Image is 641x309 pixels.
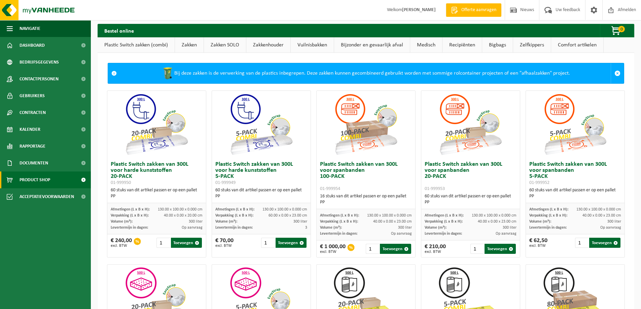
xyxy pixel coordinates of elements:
span: Verpakking (L x B x H): [320,220,358,224]
span: 0 [618,26,625,32]
span: excl. BTW [215,244,234,248]
div: € 210,00 [425,244,446,254]
div: € 70,00 [215,238,234,248]
span: Verpakking (L x B x H): [425,220,463,224]
span: Afmetingen (L x B x H): [425,214,464,218]
input: 1 [156,238,170,248]
span: Documenten [20,155,48,171]
span: Bedrijfsgegevens [20,54,59,71]
a: Recipiënten [442,37,482,53]
span: Afmetingen (L x B x H): [111,207,150,211]
span: 130.00 x 100.00 x 0.000 cm [472,214,517,218]
a: Sluit melding [611,63,624,83]
div: € 1 000,00 [320,244,346,254]
a: Zakken [175,37,204,53]
span: Volume (m³): [215,220,237,224]
span: Dashboard [20,37,45,54]
span: excl. BTW [320,250,346,254]
h3: Plastic Switch zakken van 300L voor spanbanden 5-PACK [529,161,621,186]
div: PP [425,199,517,205]
div: PP [215,193,307,199]
a: Plastic Switch zakken (combi) [98,37,175,53]
a: Medisch [410,37,442,53]
span: Levertermijn in dagen: [425,232,462,236]
input: 1 [261,238,275,248]
span: Afmetingen (L x B x H): [215,207,254,211]
div: 60 stuks van dit artikel passen er op een pallet [215,187,307,199]
span: Levertermijn in dagen: [529,226,567,230]
span: 3 [305,226,307,230]
div: PP [320,199,412,205]
span: 01-999949 [215,180,236,185]
div: 60 stuks van dit artikel passen er op een pallet [425,193,517,205]
span: excl. BTW [529,244,547,248]
span: 300 liter [293,220,307,224]
a: Offerte aanvragen [446,3,501,17]
span: 130.00 x 100.00 x 0.000 cm [576,207,621,211]
img: 01-999950 [123,91,190,158]
span: Kalender [20,121,40,138]
span: Levertermijn in dagen: [215,226,253,230]
span: 130.00 x 100.00 x 0.000 cm [367,214,412,218]
span: 40.00 x 0.00 x 23.00 cm [373,220,412,224]
button: Toevoegen [276,238,307,248]
span: Levertermijn in dagen: [320,232,357,236]
img: 01-999949 [227,91,295,158]
h3: Plastic Switch zakken van 300L voor spanbanden 20-PACK [425,161,517,192]
button: Toevoegen [171,238,202,248]
span: Levertermijn in dagen: [111,226,148,230]
strong: [PERSON_NAME] [402,7,436,12]
button: Toevoegen [380,244,411,254]
span: 300 liter [607,220,621,224]
span: Product Shop [20,171,50,188]
span: Op aanvraag [391,232,412,236]
span: Op aanvraag [496,232,517,236]
a: Zakken SOLO [204,37,246,53]
div: 16 stuks van dit artikel passen er op een pallet [320,193,412,205]
span: Verpakking (L x B x H): [529,214,567,218]
img: WB-0240-HPE-GN-50.png [161,67,174,80]
span: Verpakking (L x B x H): [111,214,149,218]
span: excl. BTW [111,244,132,248]
span: 300 liter [503,226,517,230]
span: Volume (m³): [425,226,447,230]
h3: Plastic Switch zakken van 300L voor harde kunststoffen 5-PACK [215,161,307,186]
span: Afmetingen (L x B x H): [320,214,359,218]
span: Volume (m³): [529,220,551,224]
span: Afmetingen (L x B x H): [529,207,568,211]
h3: Plastic Switch zakken van 300L voor harde kunststoffen 20-PACK [111,161,203,186]
h3: Plastic Switch zakken van 300L voor spanbanden 100-PACK [320,161,412,192]
span: 40.00 x 0.00 x 23.00 cm [478,220,517,224]
span: 300 liter [189,220,203,224]
a: Zelfkippers [513,37,551,53]
span: 130.00 x 100.00 x 0.000 cm [262,207,307,211]
div: Bij deze zakken is de verwerking van de plastics inbegrepen. Deze zakken kunnen gecombineerd gebr... [120,63,611,83]
button: 0 [600,24,634,37]
span: Offerte aanvragen [460,7,498,13]
img: 01-999953 [437,91,504,158]
span: 01-999950 [111,180,131,185]
span: Gebruikers [20,87,45,104]
span: Op aanvraag [182,226,203,230]
span: Acceptatievoorwaarden [20,188,74,205]
span: Verpakking (L x B x H): [215,214,253,218]
a: Comfort artikelen [551,37,603,53]
span: Volume (m³): [320,226,342,230]
span: Navigatie [20,20,40,37]
a: Vuilnisbakken [291,37,334,53]
span: 40.00 x 0.00 x 23.00 cm [582,214,621,218]
span: 130.00 x 100.00 x 0.000 cm [158,207,203,211]
img: 01-999952 [541,91,609,158]
button: Toevoegen [589,238,620,248]
span: 300 liter [398,226,412,230]
div: € 62,50 [529,238,547,248]
span: 01-999954 [320,186,340,191]
span: Contactpersonen [20,71,59,87]
button: Toevoegen [485,244,516,254]
div: PP [529,193,621,199]
div: PP [111,193,203,199]
span: 40.00 x 0.00 x 20.00 cm [164,214,203,218]
span: 01-999952 [529,180,549,185]
h2: Bestel online [98,24,141,37]
input: 1 [366,244,379,254]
